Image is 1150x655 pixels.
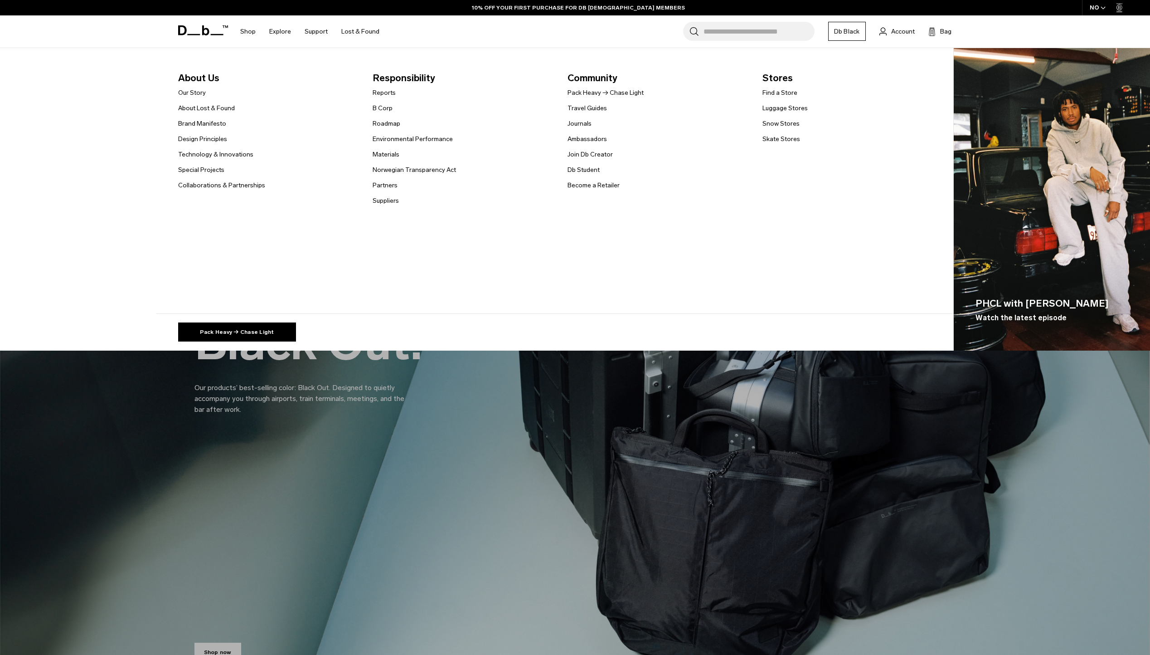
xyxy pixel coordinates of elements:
[240,15,256,48] a: Shop
[341,15,379,48] a: Lost & Found
[373,71,553,85] span: Responsibility
[928,26,951,37] button: Bag
[178,119,226,128] a: Brand Manifesto
[373,165,456,175] a: Norwegian Transparency Act
[178,150,253,159] a: Technology & Innovations
[373,103,393,113] a: B Corp
[178,181,265,190] a: Collaborations & Partnerships
[568,119,592,128] a: Journals
[178,323,296,342] a: Pack Heavy → Chase Light
[568,71,748,85] span: Community
[940,27,951,36] span: Bag
[879,26,915,37] a: Account
[373,88,396,98] a: Reports
[373,181,398,190] a: Partners
[568,150,613,159] a: Join Db Creator
[269,15,291,48] a: Explore
[178,165,224,175] a: Special Projects
[762,134,800,144] a: Skate Stores
[568,88,644,98] a: Pack Heavy → Chase Light
[828,22,866,41] a: Db Black
[373,150,399,159] a: Materials
[373,119,400,128] a: Roadmap
[568,103,607,113] a: Travel Guides
[762,103,808,113] a: Luggage Stores
[178,88,206,98] a: Our Story
[762,88,797,98] a: Find a Store
[373,134,453,144] a: Environmental Performance
[954,48,1150,351] img: Db
[975,296,1109,311] span: PHCL with [PERSON_NAME]
[305,15,328,48] a: Support
[954,48,1150,351] a: PHCL with [PERSON_NAME] Watch the latest episode Db
[178,103,235,113] a: About Lost & Found
[178,134,227,144] a: Design Principles
[568,165,600,175] a: Db Student
[568,181,620,190] a: Become a Retailer
[472,4,685,12] a: 10% OFF YOUR FIRST PURCHASE FOR DB [DEMOGRAPHIC_DATA] MEMBERS
[568,134,607,144] a: Ambassadors
[762,71,943,85] span: Stores
[975,313,1067,323] span: Watch the latest episode
[762,119,800,128] a: Snow Stores
[178,71,359,85] span: About Us
[233,15,386,48] nav: Main Navigation
[891,27,915,36] span: Account
[373,196,399,205] a: Suppliers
